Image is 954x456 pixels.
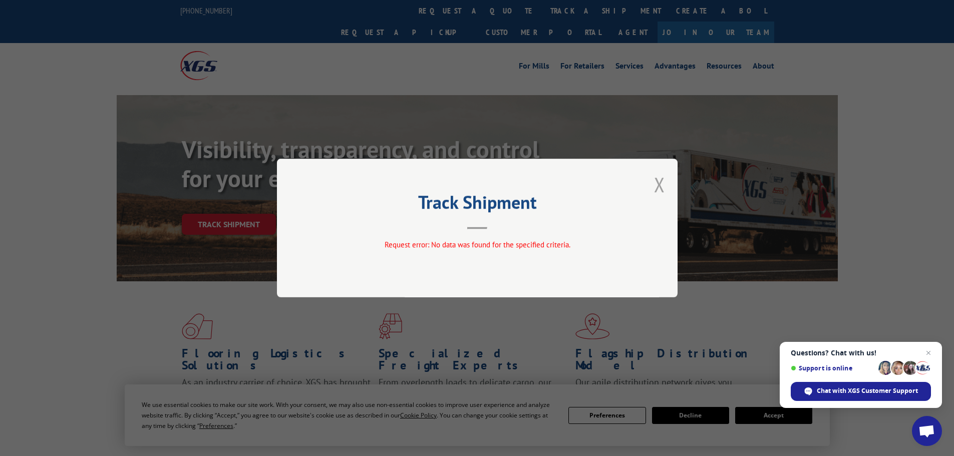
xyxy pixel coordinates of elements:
span: Questions? Chat with us! [791,349,931,357]
button: Close modal [654,171,665,198]
span: Support is online [791,364,875,372]
div: Chat with XGS Customer Support [791,382,931,401]
span: Request error: No data was found for the specified criteria. [384,240,570,249]
h2: Track Shipment [327,195,627,214]
span: Close chat [922,347,934,359]
span: Chat with XGS Customer Support [817,386,918,395]
div: Open chat [912,416,942,446]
